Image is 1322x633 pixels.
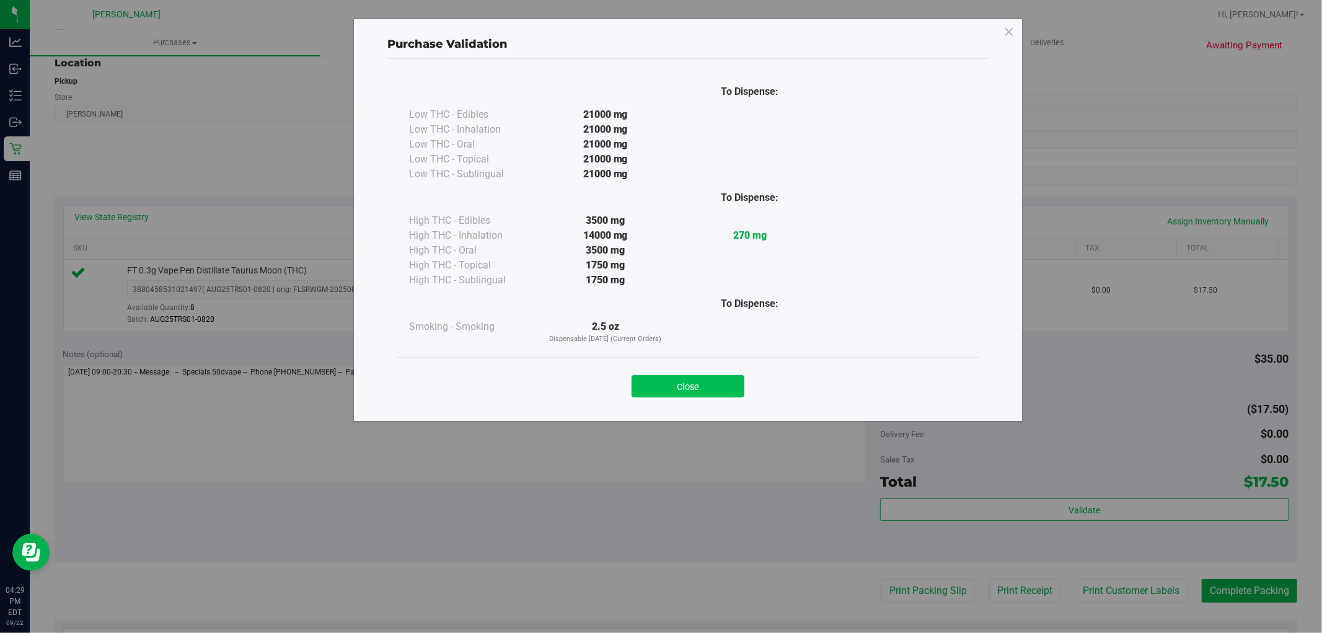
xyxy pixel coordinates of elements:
[409,258,533,273] div: High THC - Topical
[533,137,677,152] div: 21000 mg
[409,213,533,228] div: High THC - Edibles
[533,319,677,345] div: 2.5 oz
[677,296,822,311] div: To Dispense:
[533,167,677,182] div: 21000 mg
[409,107,533,122] div: Low THC - Edibles
[533,273,677,288] div: 1750 mg
[409,152,533,167] div: Low THC - Topical
[409,122,533,137] div: Low THC - Inhalation
[409,319,533,334] div: Smoking - Smoking
[533,152,677,167] div: 21000 mg
[409,228,533,243] div: High THC - Inhalation
[409,273,533,288] div: High THC - Sublingual
[387,37,508,51] span: Purchase Validation
[533,228,677,243] div: 14000 mg
[12,534,50,571] iframe: Resource center
[533,334,677,345] p: Dispensable [DATE] (Current Orders)
[533,107,677,122] div: 21000 mg
[733,229,767,241] strong: 270 mg
[632,375,744,397] button: Close
[533,243,677,258] div: 3500 mg
[533,213,677,228] div: 3500 mg
[409,137,533,152] div: Low THC - Oral
[409,167,533,182] div: Low THC - Sublingual
[533,258,677,273] div: 1750 mg
[409,243,533,258] div: High THC - Oral
[677,190,822,205] div: To Dispense:
[533,122,677,137] div: 21000 mg
[677,84,822,99] div: To Dispense:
